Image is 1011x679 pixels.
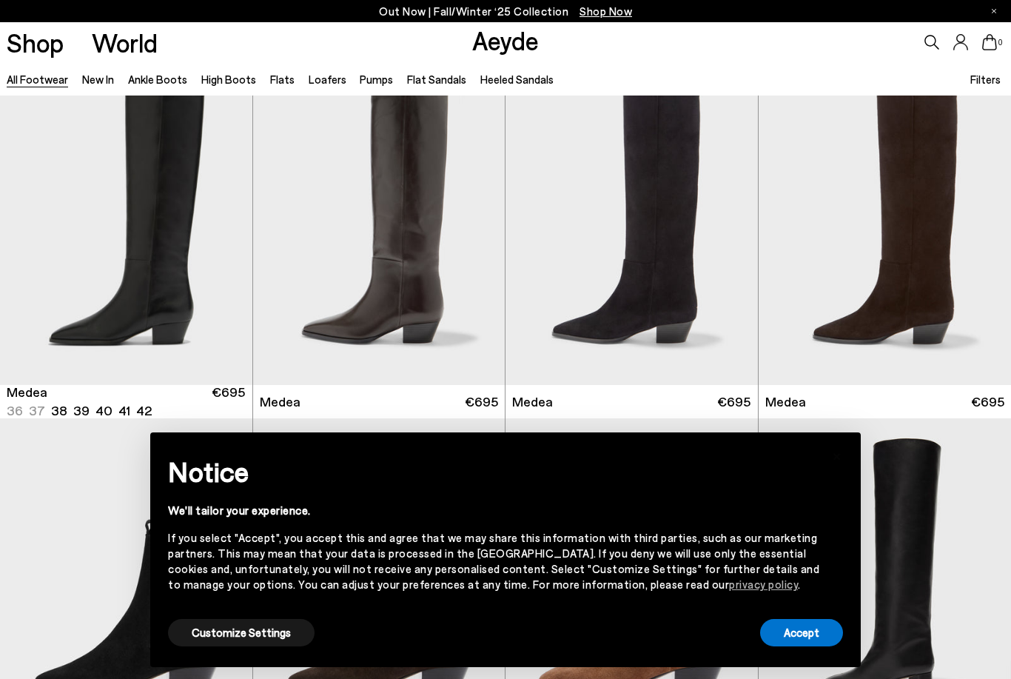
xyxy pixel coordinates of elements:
a: Loafers [309,73,346,86]
ul: variant [7,401,147,420]
span: Medea [512,392,553,411]
div: We'll tailor your experience. [168,503,819,518]
a: High Boots [201,73,256,86]
span: Medea [7,383,47,401]
a: Medea €695 [505,385,758,418]
span: Navigate to /collections/new-in [580,4,632,18]
li: 39 [73,401,90,420]
span: × [832,444,842,465]
a: Heeled Sandals [480,73,554,86]
a: Flat Sandals [407,73,466,86]
span: Medea [260,392,300,411]
button: Accept [760,619,843,646]
button: Close this notice [819,437,855,472]
a: Medea €695 [253,385,505,418]
a: Ankle Boots [128,73,187,86]
a: Pumps [360,73,393,86]
span: 0 [997,39,1004,47]
a: 0 [982,34,997,50]
img: Medea Knee-High Boots [253,67,505,384]
h2: Notice [168,452,819,491]
li: 38 [51,401,67,420]
li: 40 [95,401,112,420]
a: New In [82,73,114,86]
span: Medea [765,392,806,411]
button: Customize Settings [168,619,315,646]
a: privacy policy [729,578,798,591]
a: All Footwear [7,73,68,86]
li: 41 [118,401,130,420]
p: Out Now | Fall/Winter ‘25 Collection [379,2,632,21]
span: Filters [970,73,1001,86]
a: Aeyde [472,24,539,56]
span: €695 [717,392,750,411]
a: Shop [7,30,64,56]
li: 42 [136,401,152,420]
a: Flats [270,73,295,86]
span: €695 [971,392,1004,411]
img: Medea Suede Knee-High Boots [505,67,758,384]
span: €695 [212,383,245,420]
a: World [92,30,158,56]
div: If you select "Accept", you accept this and agree that we may share this information with third p... [168,530,819,592]
span: €695 [465,392,498,411]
